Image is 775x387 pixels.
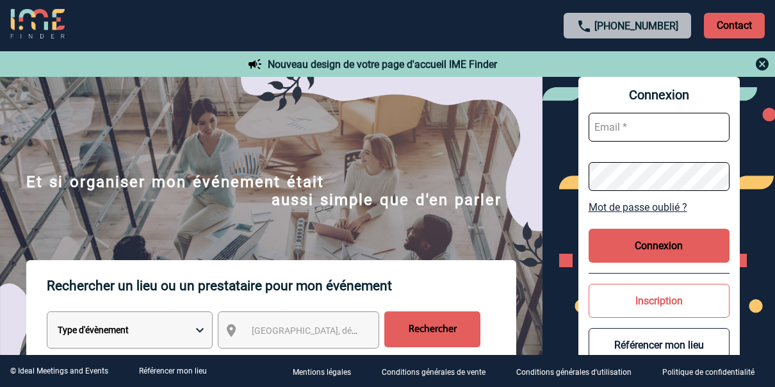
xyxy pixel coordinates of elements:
p: Conditions générales de vente [382,368,485,377]
span: [GEOGRAPHIC_DATA], département, région... [252,325,430,336]
a: Référencer mon lieu [139,366,207,375]
p: Politique de confidentialité [662,368,755,377]
a: Conditions générales de vente [371,365,506,377]
button: Référencer mon lieu [589,328,730,362]
input: Rechercher [384,311,480,347]
div: © Ideal Meetings and Events [10,366,108,375]
input: Email * [589,113,730,142]
p: Conditions générales d'utilisation [516,368,632,377]
a: Politique de confidentialité [652,365,775,377]
p: Rechercher un lieu ou un prestataire pour mon événement [47,260,516,311]
button: Inscription [589,284,730,318]
p: Contact [704,13,765,38]
a: Mot de passe oublié ? [589,201,730,213]
a: Mentions légales [282,365,371,377]
button: Connexion [589,229,730,263]
a: [PHONE_NUMBER] [594,20,678,32]
a: Conditions générales d'utilisation [506,365,652,377]
img: call-24-px.png [576,19,592,34]
p: Mentions légales [293,368,351,377]
span: Connexion [589,87,730,103]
